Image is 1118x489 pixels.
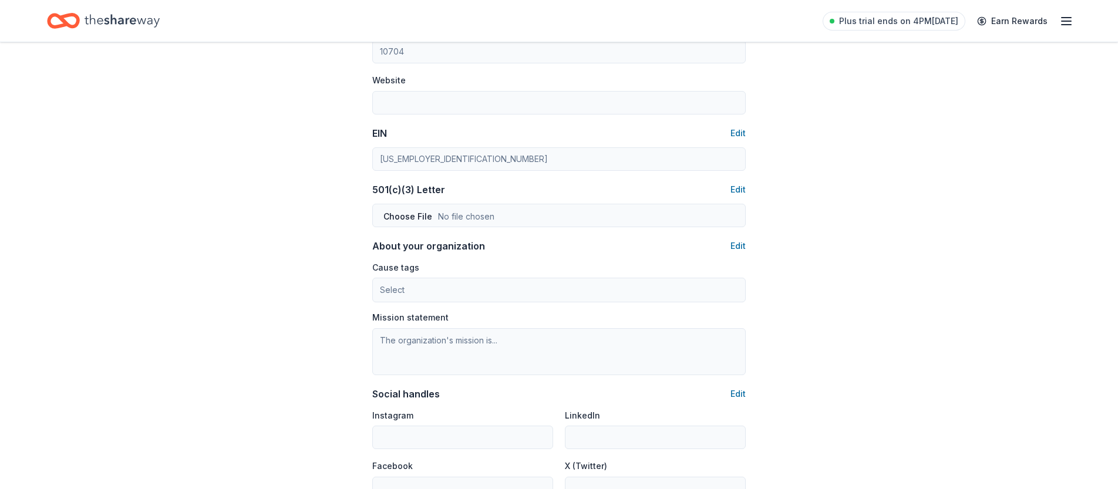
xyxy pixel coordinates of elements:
[372,75,406,86] label: Website
[565,410,600,421] label: LinkedIn
[372,183,445,197] div: 501(c)(3) Letter
[823,12,965,31] a: Plus trial ends on 4PM[DATE]
[372,239,485,253] div: About your organization
[730,239,746,253] button: Edit
[372,387,440,401] div: Social handles
[372,460,413,472] label: Facebook
[372,126,387,140] div: EIN
[730,387,746,401] button: Edit
[730,126,746,140] button: Edit
[372,147,746,171] input: 12-3456789
[372,312,449,323] label: Mission statement
[839,14,958,28] span: Plus trial ends on 4PM[DATE]
[372,40,746,63] input: 12345 (U.S. only)
[372,410,413,421] label: Instagram
[565,460,607,472] label: X (Twitter)
[380,283,405,297] span: Select
[970,11,1055,32] a: Earn Rewards
[730,183,746,197] button: Edit
[372,262,419,274] label: Cause tags
[372,278,746,302] button: Select
[47,7,160,35] a: Home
